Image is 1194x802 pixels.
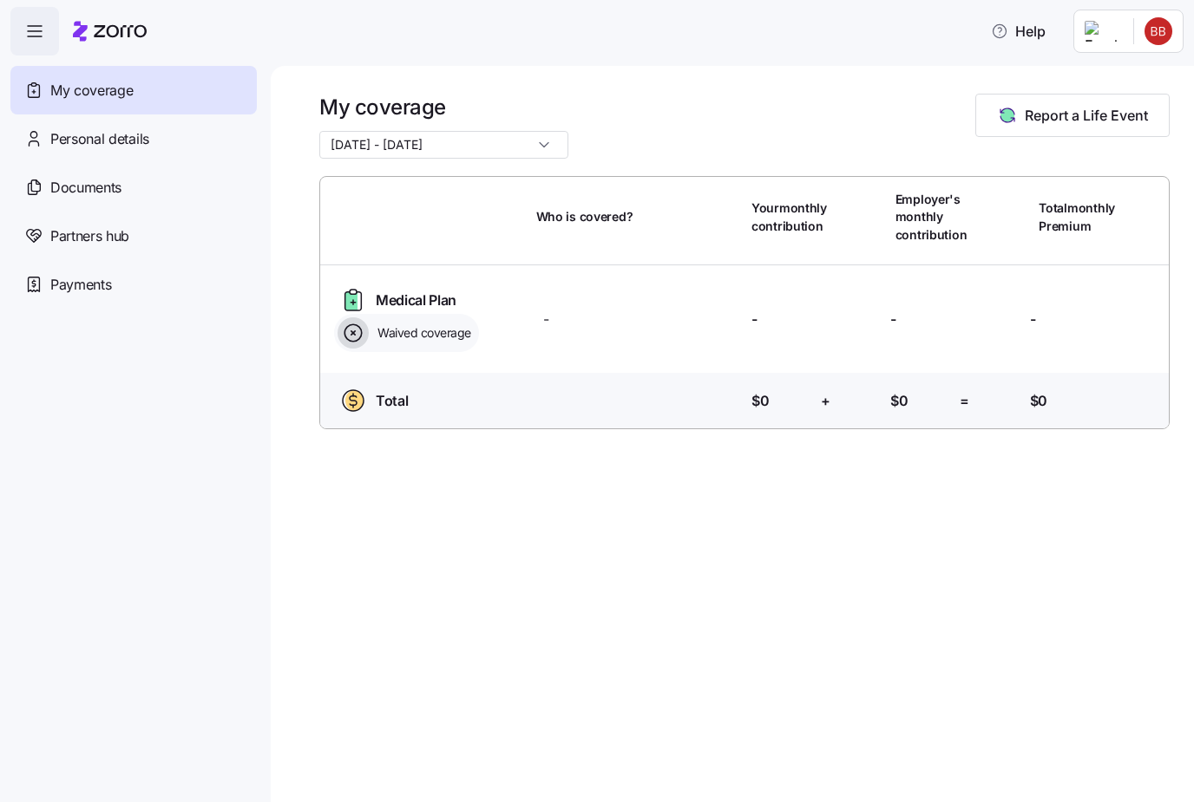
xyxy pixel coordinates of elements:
[1030,390,1047,412] span: $0
[895,191,968,244] span: Employer's monthly contribution
[977,14,1060,49] button: Help
[50,80,133,101] span: My coverage
[376,290,456,311] span: Medical Plan
[890,309,896,330] span: -
[10,114,257,163] a: Personal details
[10,66,257,114] a: My coverage
[536,208,633,225] span: Who is covered?
[1025,105,1148,126] span: Report a Life Event
[821,390,830,412] span: +
[1085,21,1119,42] img: Employer logo
[1030,309,1036,330] span: -
[991,21,1046,42] span: Help
[975,94,1170,137] button: Report a Life Event
[751,390,769,412] span: $0
[50,225,129,247] span: Partners hub
[319,94,568,121] h1: My coverage
[10,212,257,260] a: Partners hub
[50,177,121,199] span: Documents
[890,390,908,412] span: $0
[751,199,827,235] span: Your monthly contribution
[50,274,111,296] span: Payments
[372,324,471,342] span: Waived coverage
[960,390,969,412] span: =
[1039,199,1115,235] span: Total monthly Premium
[10,260,257,309] a: Payments
[543,309,549,330] span: -
[751,309,758,330] span: -
[376,390,408,412] span: Total
[10,163,257,212] a: Documents
[50,128,149,150] span: Personal details
[1145,17,1172,45] img: f5ebfcef32fa0adbb4940a66d692dbe2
